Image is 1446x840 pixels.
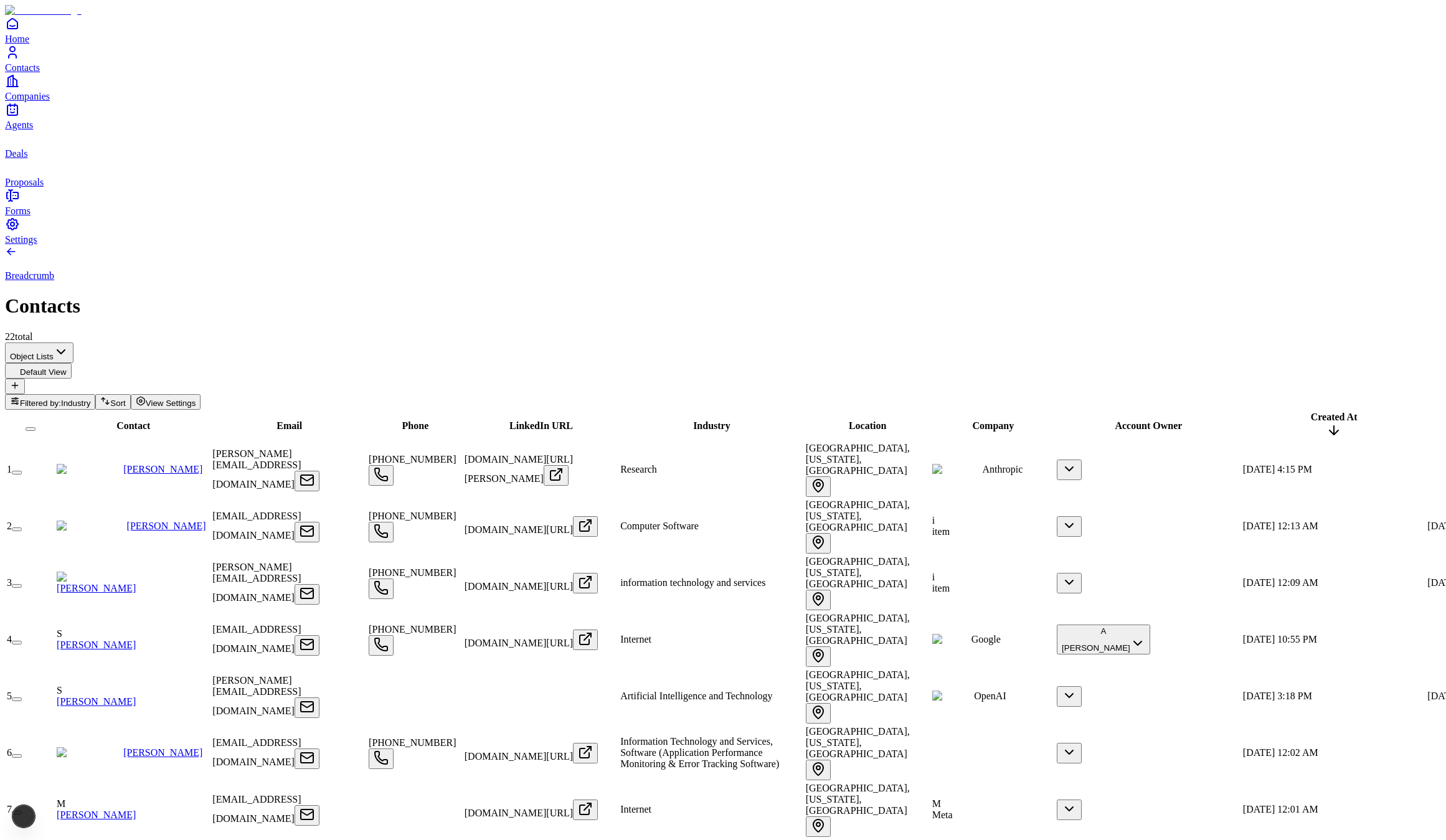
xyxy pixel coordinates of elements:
[5,188,1441,216] a: Forms
[932,464,983,475] img: Anthropic
[20,399,61,408] span: Filtered by:
[5,34,29,44] span: Home
[295,805,319,826] button: Open
[932,634,971,645] img: Google
[1243,804,1318,814] span: [DATE] 12:01 AM
[7,747,12,758] span: 6
[806,476,831,497] button: Open
[806,703,831,724] button: Open
[509,420,573,431] span: LinkedIn URL
[932,526,950,537] span: item
[806,646,831,667] button: Open
[849,420,886,431] span: Location
[61,399,90,408] span: Industry
[1243,691,1312,701] span: [DATE] 3:18 PM
[57,628,210,639] div: S
[620,521,699,531] span: Computer Software
[212,794,301,824] span: [EMAIL_ADDRESS][DOMAIN_NAME]
[465,454,573,484] span: [DOMAIN_NAME][URL][PERSON_NAME]
[973,420,1014,431] span: Company
[369,635,394,656] button: Open
[806,443,910,476] span: [GEOGRAPHIC_DATA], [US_STATE], [GEOGRAPHIC_DATA]
[5,394,95,410] button: Filtered by:Industry
[295,471,319,491] button: Open
[573,516,598,537] button: Open
[5,131,1441,159] a: deals
[620,736,779,769] span: Information Technology and Services, Software (Application Performance Monitoring & Error Trackin...
[806,499,910,532] span: [GEOGRAPHIC_DATA], [US_STATE], [GEOGRAPHIC_DATA]
[369,511,456,521] span: [PHONE_NUMBER]
[971,634,1001,644] span: Google
[932,583,950,593] span: item
[212,624,301,654] span: [EMAIL_ADDRESS][DOMAIN_NAME]
[5,363,72,379] button: Default View
[620,691,772,701] span: Artificial Intelligence and Technology
[932,515,1054,537] div: iitem
[295,748,319,769] button: Open
[620,464,657,474] span: Research
[1243,634,1317,644] span: [DATE] 10:55 PM
[1243,521,1318,531] span: [DATE] 12:13 AM
[5,16,1441,44] a: Home
[212,511,301,540] span: [EMAIL_ADDRESS][DOMAIN_NAME]
[806,669,910,702] span: [GEOGRAPHIC_DATA], [US_STATE], [GEOGRAPHIC_DATA]
[5,205,31,216] span: Forms
[7,464,12,474] span: 1
[932,798,1054,821] div: MMeta
[369,578,394,599] button: Open
[57,696,136,707] a: [PERSON_NAME]
[573,573,598,593] button: Open
[5,120,33,130] span: Agents
[295,697,319,718] button: Open
[932,634,1054,645] div: GoogleGoogle
[5,177,44,187] span: Proposals
[127,521,206,531] a: [PERSON_NAME]
[95,394,130,410] button: Sort
[932,798,1054,809] div: M
[212,562,301,603] span: [PERSON_NAME][EMAIL_ADDRESS][DOMAIN_NAME]
[806,613,910,646] span: [GEOGRAPHIC_DATA], [US_STATE], [GEOGRAPHIC_DATA]
[1243,464,1312,474] span: [DATE] 4:15 PM
[5,62,40,73] span: Contacts
[5,217,1441,245] a: Settings
[620,634,651,644] span: Internet
[806,533,831,554] button: Open
[573,800,598,820] button: Open
[123,747,202,758] a: [PERSON_NAME]
[57,464,123,475] img: Dario Amodei
[295,522,319,542] button: Open
[932,691,1054,702] div: OpenAIOpenAI
[932,464,1054,475] div: AnthropicAnthropic
[146,399,196,408] span: View Settings
[369,454,456,465] span: [PHONE_NUMBER]
[1311,412,1358,422] span: Created At
[57,572,131,583] img: andres jaramillo
[7,577,12,588] span: 3
[7,521,12,531] span: 2
[974,691,1006,701] span: OpenAI
[57,583,136,593] a: [PERSON_NAME]
[212,448,301,489] span: [PERSON_NAME][EMAIL_ADDRESS][DOMAIN_NAME]
[932,809,953,820] span: Meta
[544,465,569,486] button: Open
[806,590,831,610] button: Open
[402,420,429,431] span: Phone
[983,464,1023,474] span: Anthropic
[5,159,1441,187] a: proposals
[806,816,831,837] button: Open
[57,747,123,758] img: David Cramer
[57,639,136,650] a: [PERSON_NAME]
[369,522,394,542] button: Open
[806,556,910,589] span: [GEOGRAPHIC_DATA], [US_STATE], [GEOGRAPHIC_DATA]
[932,515,1054,526] div: i
[465,808,573,818] span: [DOMAIN_NAME][URL]
[295,635,319,656] button: Open
[620,577,765,588] span: information technology and services
[465,524,573,535] span: [DOMAIN_NAME][URL]
[5,5,82,16] img: Item Brain Logo
[131,394,201,410] button: View Settings
[123,464,202,474] a: [PERSON_NAME]
[57,685,210,696] div: S
[110,399,125,408] span: Sort
[57,809,136,820] a: [PERSON_NAME]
